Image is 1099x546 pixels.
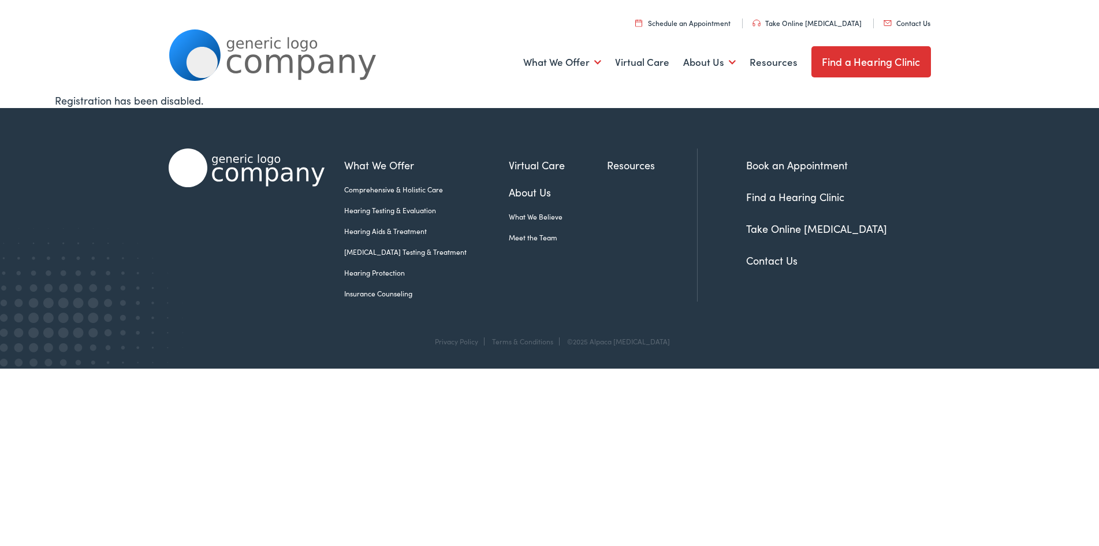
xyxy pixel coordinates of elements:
a: Take Online [MEDICAL_DATA] [752,18,862,28]
a: What We Believe [509,211,607,222]
a: Terms & Conditions [492,336,553,346]
a: Privacy Policy [435,336,478,346]
img: utility icon [635,19,642,27]
a: Hearing Testing & Evaluation [344,205,509,216]
a: Resources [750,41,798,84]
div: Registration has been disabled. [55,92,1044,108]
a: About Us [683,41,736,84]
a: Virtual Care [615,41,669,84]
a: Schedule an Appointment [635,18,731,28]
a: Hearing Protection [344,268,509,278]
img: utility icon [884,20,892,26]
a: About Us [509,184,607,200]
a: Meet the Team [509,232,607,243]
a: Find a Hearing Clinic [811,46,931,77]
a: Resources [607,157,697,173]
a: Insurance Counseling [344,288,509,299]
a: Virtual Care [509,157,607,173]
a: Contact Us [746,253,798,268]
img: Alpaca Audiology [169,148,325,187]
img: utility icon [752,20,761,27]
a: Take Online [MEDICAL_DATA] [746,221,887,236]
div: ©2025 Alpaca [MEDICAL_DATA] [561,337,670,346]
a: Find a Hearing Clinic [746,190,844,204]
a: Comprehensive & Holistic Care [344,184,509,195]
a: [MEDICAL_DATA] Testing & Treatment [344,247,509,257]
a: What We Offer [344,157,509,173]
a: Contact Us [884,18,930,28]
a: What We Offer [523,41,601,84]
a: Hearing Aids & Treatment [344,226,509,236]
a: Book an Appointment [746,158,848,172]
